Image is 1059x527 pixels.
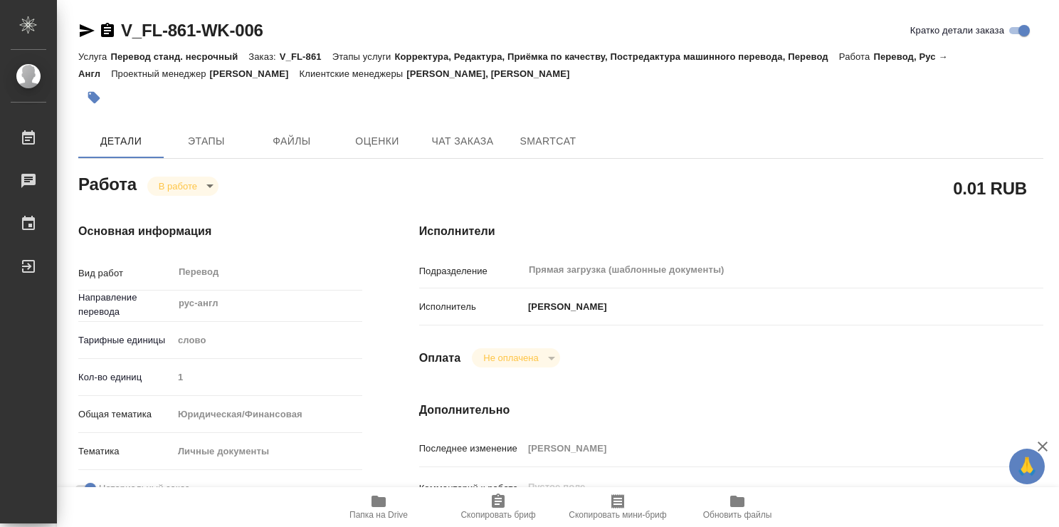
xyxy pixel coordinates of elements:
[280,51,332,62] p: V_FL-861
[406,68,580,79] p: [PERSON_NAME], [PERSON_NAME]
[569,510,666,520] span: Скопировать мини-бриф
[678,487,797,527] button: Обновить файлы
[1009,449,1045,484] button: 🙏
[111,68,209,79] p: Проектный менеджер
[258,132,326,150] span: Файлы
[343,132,411,150] span: Оценки
[419,402,1043,419] h4: Дополнительно
[319,487,438,527] button: Папка на Drive
[78,266,173,281] p: Вид работ
[394,51,838,62] p: Корректура, Редактура, Приёмка по качеству, Постредактура машинного перевода, Перевод
[419,481,523,496] p: Комментарий к работе
[1015,452,1039,481] span: 🙏
[110,51,248,62] p: Перевод станд. несрочный
[78,22,95,39] button: Скопировать ссылку для ЯМессенджера
[173,439,362,464] div: Личные документы
[154,180,201,192] button: В работе
[173,367,362,387] input: Пустое поле
[248,51,279,62] p: Заказ:
[121,21,263,40] a: V_FL-861-WK-006
[173,402,362,427] div: Юридическая/Финансовая
[147,177,218,196] div: В работе
[703,510,772,520] span: Обновить файлы
[99,22,116,39] button: Скопировать ссылку
[428,132,497,150] span: Чат заказа
[419,442,523,456] p: Последнее изменение
[523,300,607,314] p: [PERSON_NAME]
[910,24,1004,38] span: Кратко детали заказа
[99,481,189,496] span: Нотариальный заказ
[349,510,408,520] span: Папка на Drive
[479,352,542,364] button: Не оплачена
[210,68,300,79] p: [PERSON_NAME]
[78,291,173,319] p: Направление перевода
[78,370,173,385] p: Кол-во единиц
[419,350,461,367] h4: Оплата
[78,407,173,422] p: Общая тематика
[332,51,395,62] p: Этапы услуги
[87,132,155,150] span: Детали
[514,132,582,150] span: SmartCat
[419,223,1043,240] h4: Исполнители
[173,328,362,353] div: слово
[172,132,241,150] span: Этапы
[419,264,523,278] p: Подразделение
[300,68,407,79] p: Клиентские менеджеры
[472,348,559,367] div: В работе
[953,176,1027,200] h2: 0.01 RUB
[78,82,110,113] button: Добавить тэг
[78,444,173,459] p: Тематика
[419,300,523,314] p: Исполнитель
[558,487,678,527] button: Скопировать мини-бриф
[460,510,535,520] span: Скопировать бриф
[78,170,137,196] h2: Работа
[839,51,874,62] p: Работа
[78,333,173,348] p: Тарифные единицы
[438,487,558,527] button: Скопировать бриф
[78,223,362,240] h4: Основная информация
[78,51,110,62] p: Услуга
[523,438,991,459] input: Пустое поле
